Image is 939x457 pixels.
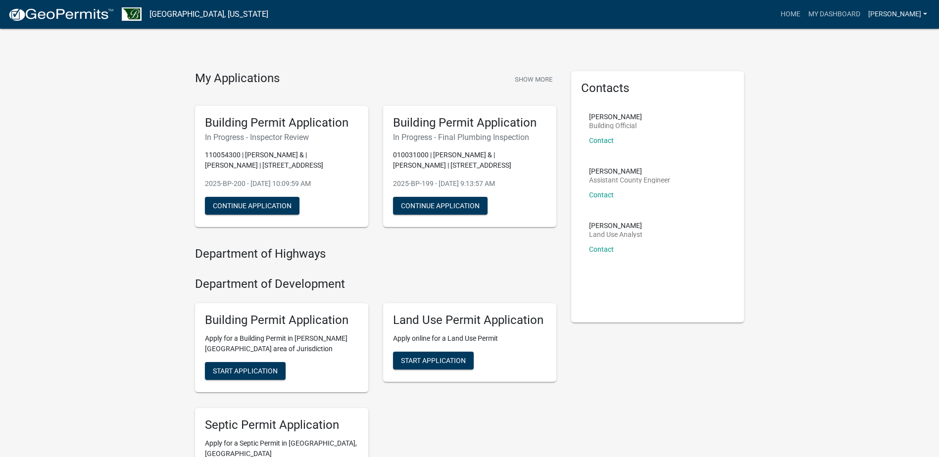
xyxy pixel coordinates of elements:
[589,122,642,129] p: Building Official
[205,179,358,189] p: 2025-BP-200 - [DATE] 10:09:59 AM
[393,197,488,215] button: Continue Application
[195,277,556,291] h4: Department of Development
[393,352,474,369] button: Start Application
[589,231,642,238] p: Land Use Analyst
[213,366,278,374] span: Start Application
[205,116,358,130] h5: Building Permit Application
[205,362,286,380] button: Start Application
[195,71,280,86] h4: My Applications
[393,150,546,171] p: 010031000 | [PERSON_NAME] & | [PERSON_NAME] | [STREET_ADDRESS]
[205,150,358,171] p: 110054300 | [PERSON_NAME] & | [PERSON_NAME] | [STREET_ADDRESS]
[589,222,642,229] p: [PERSON_NAME]
[401,356,466,364] span: Start Application
[864,5,931,24] a: [PERSON_NAME]
[205,313,358,327] h5: Building Permit Application
[589,168,670,175] p: [PERSON_NAME]
[205,197,299,215] button: Continue Application
[589,113,642,120] p: [PERSON_NAME]
[589,137,614,144] a: Contact
[195,247,556,261] h4: Department of Highways
[511,71,556,88] button: Show More
[804,5,864,24] a: My Dashboard
[589,177,670,183] p: Assistant County Engineer
[393,313,546,327] h5: Land Use Permit Application
[149,6,268,23] a: [GEOGRAPHIC_DATA], [US_STATE]
[393,116,546,130] h5: Building Permit Application
[589,245,614,253] a: Contact
[393,333,546,344] p: Apply online for a Land Use Permit
[393,179,546,189] p: 2025-BP-199 - [DATE] 9:13:57 AM
[205,333,358,354] p: Apply for a Building Permit in [PERSON_NAME][GEOGRAPHIC_DATA] area of Jurisdiction
[205,133,358,142] h6: In Progress - Inspector Review
[589,191,614,199] a: Contact
[122,7,142,21] img: Benton County, Minnesota
[777,5,804,24] a: Home
[205,418,358,432] h5: Septic Permit Application
[393,133,546,142] h6: In Progress - Final Plumbing Inspection
[581,81,735,95] h5: Contacts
